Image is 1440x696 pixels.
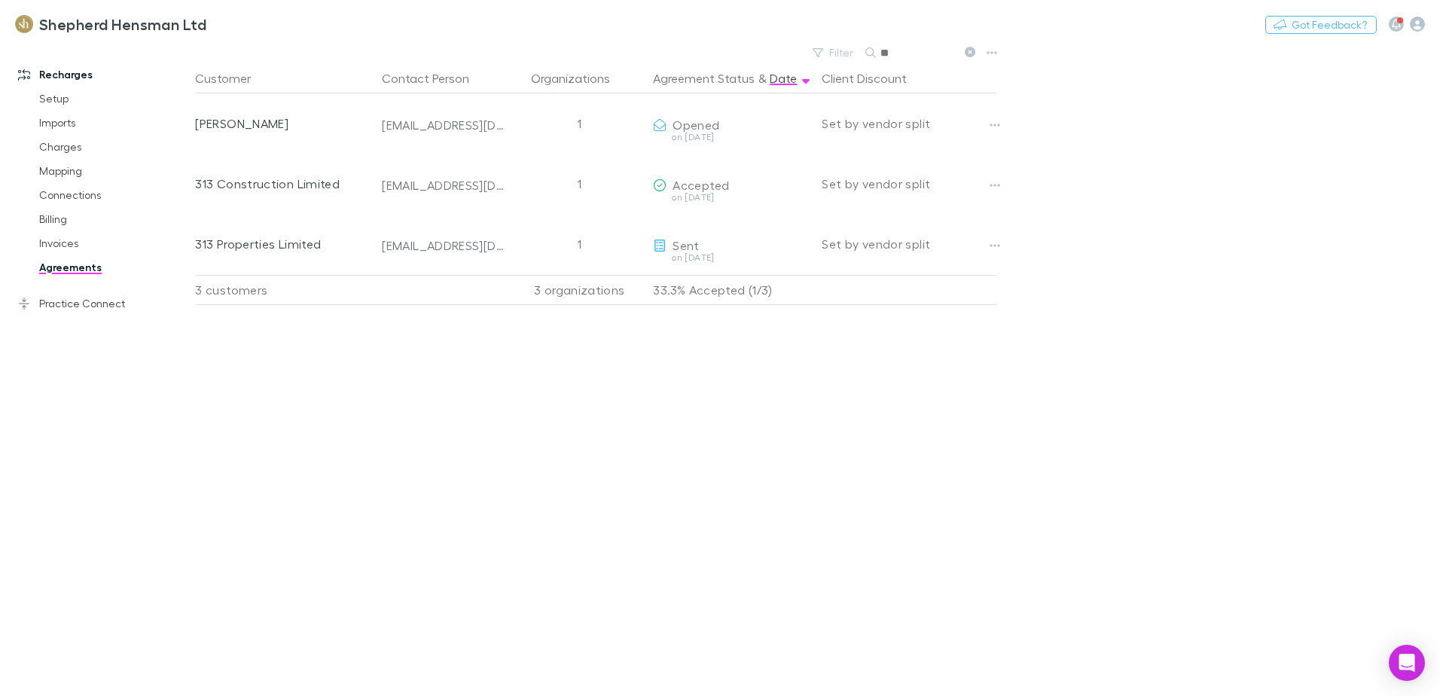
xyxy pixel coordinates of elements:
[3,292,203,316] a: Practice Connect
[195,214,370,274] div: 313 Properties Limited
[24,135,203,159] a: Charges
[822,93,996,154] div: Set by vendor split
[195,63,269,93] button: Customer
[511,154,647,214] div: 1
[3,63,203,87] a: Recharges
[15,15,33,33] img: Shepherd Hensman Ltd's Logo
[195,275,376,305] div: 3 customers
[24,183,203,207] a: Connections
[511,275,647,305] div: 3 organizations
[24,207,203,231] a: Billing
[24,255,203,279] a: Agreements
[770,63,797,93] button: Date
[511,93,647,154] div: 1
[805,44,862,62] button: Filter
[511,214,647,274] div: 1
[1389,645,1425,681] div: Open Intercom Messenger
[39,15,206,33] h3: Shepherd Hensman Ltd
[653,133,810,142] div: on [DATE]
[382,238,505,253] div: [EMAIL_ADDRESS][DOMAIN_NAME]
[653,193,810,202] div: on [DATE]
[1265,16,1377,34] button: Got Feedback?
[24,111,203,135] a: Imports
[822,63,925,93] button: Client Discount
[653,253,810,262] div: on [DATE]
[822,154,996,214] div: Set by vendor split
[653,63,810,93] div: &
[6,6,215,42] a: Shepherd Hensman Ltd
[673,118,719,132] span: Opened
[531,63,628,93] button: Organizations
[382,118,505,133] div: [EMAIL_ADDRESS][DOMAIN_NAME]
[673,178,729,192] span: Accepted
[673,238,699,252] span: Sent
[382,178,505,193] div: [EMAIL_ADDRESS][DOMAIN_NAME]
[195,93,370,154] div: [PERSON_NAME]
[382,63,487,93] button: Contact Person
[195,154,370,214] div: 313 Construction Limited
[653,63,755,93] button: Agreement Status
[24,159,203,183] a: Mapping
[24,231,203,255] a: Invoices
[653,276,810,304] p: 33.3% Accepted (1/3)
[822,214,996,274] div: Set by vendor split
[24,87,203,111] a: Setup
